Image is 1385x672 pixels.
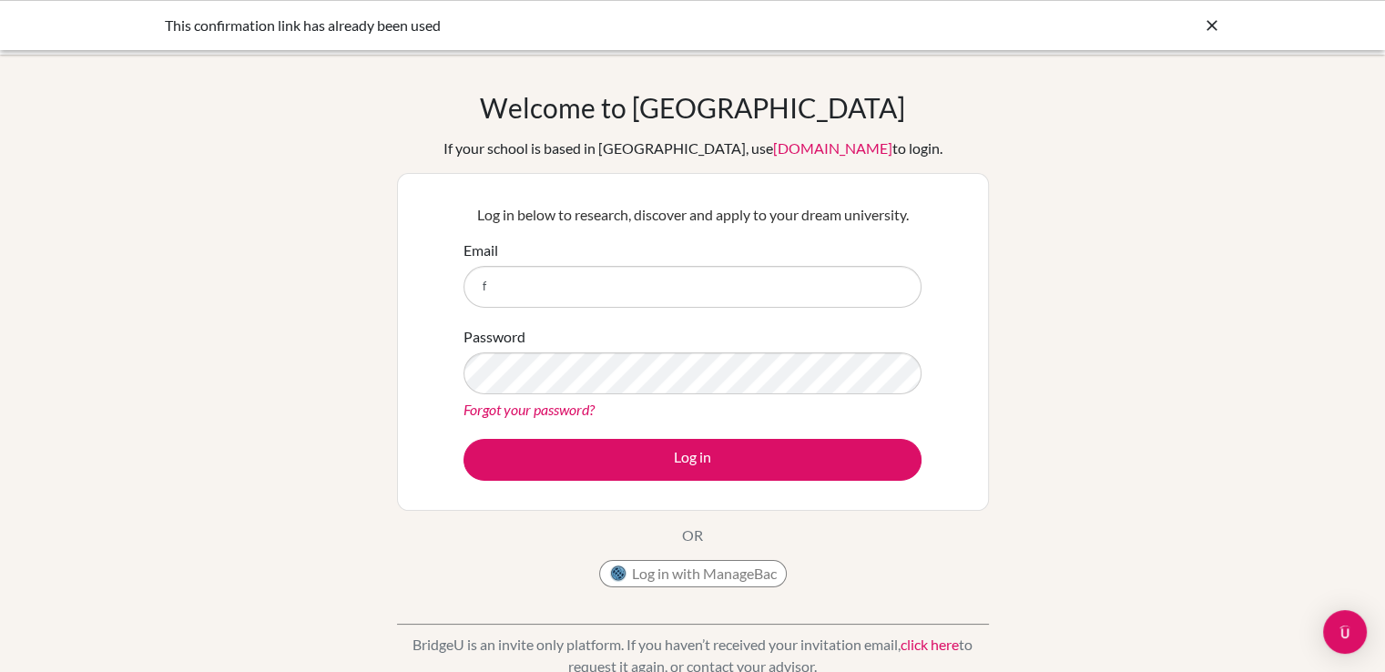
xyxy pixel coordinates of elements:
[463,326,525,348] label: Password
[682,524,703,546] p: OR
[463,401,595,418] a: Forgot your password?
[463,439,922,481] button: Log in
[773,139,892,157] a: [DOMAIN_NAME]
[1323,610,1367,654] div: Open Intercom Messenger
[463,204,922,226] p: Log in below to research, discover and apply to your dream university.
[463,239,498,261] label: Email
[443,137,942,159] div: If your school is based in [GEOGRAPHIC_DATA], use to login.
[480,91,905,124] h1: Welcome to [GEOGRAPHIC_DATA]
[165,15,948,36] div: This confirmation link has already been used
[901,636,959,653] a: click here
[599,560,787,587] button: Log in with ManageBac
